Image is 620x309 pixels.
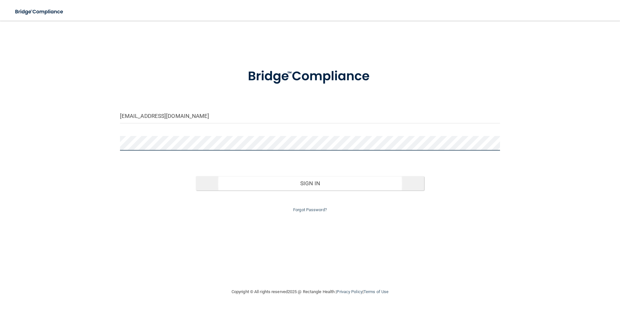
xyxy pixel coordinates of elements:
[234,60,386,93] img: bridge_compliance_login_screen.278c3ca4.svg
[192,281,428,302] div: Copyright © All rights reserved 2025 @ Rectangle Health | |
[364,289,388,294] a: Terms of Use
[10,5,69,18] img: bridge_compliance_login_screen.278c3ca4.svg
[196,176,424,190] button: Sign In
[337,289,362,294] a: Privacy Policy
[293,207,327,212] a: Forgot Password?
[120,109,500,123] input: Email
